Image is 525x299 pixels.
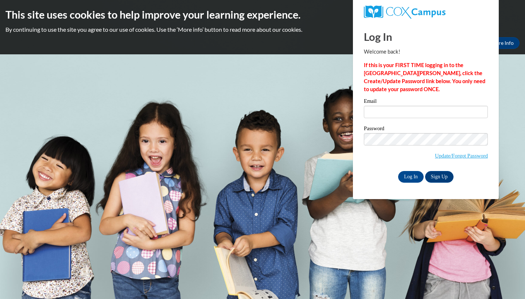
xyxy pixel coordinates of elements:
[435,153,488,159] a: Update/Forgot Password
[5,26,520,34] p: By continuing to use the site you agree to our use of cookies. Use the ‘More info’ button to read...
[364,98,488,106] label: Email
[364,126,488,133] label: Password
[398,171,424,183] input: Log In
[485,37,520,49] a: More Info
[425,171,454,183] a: Sign Up
[5,7,520,22] h2: This site uses cookies to help improve your learning experience.
[364,5,446,19] img: COX Campus
[364,62,485,92] strong: If this is your FIRST TIME logging in to the [GEOGRAPHIC_DATA][PERSON_NAME], click the Create/Upd...
[364,48,488,56] p: Welcome back!
[364,29,488,44] h1: Log In
[364,5,488,19] a: COX Campus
